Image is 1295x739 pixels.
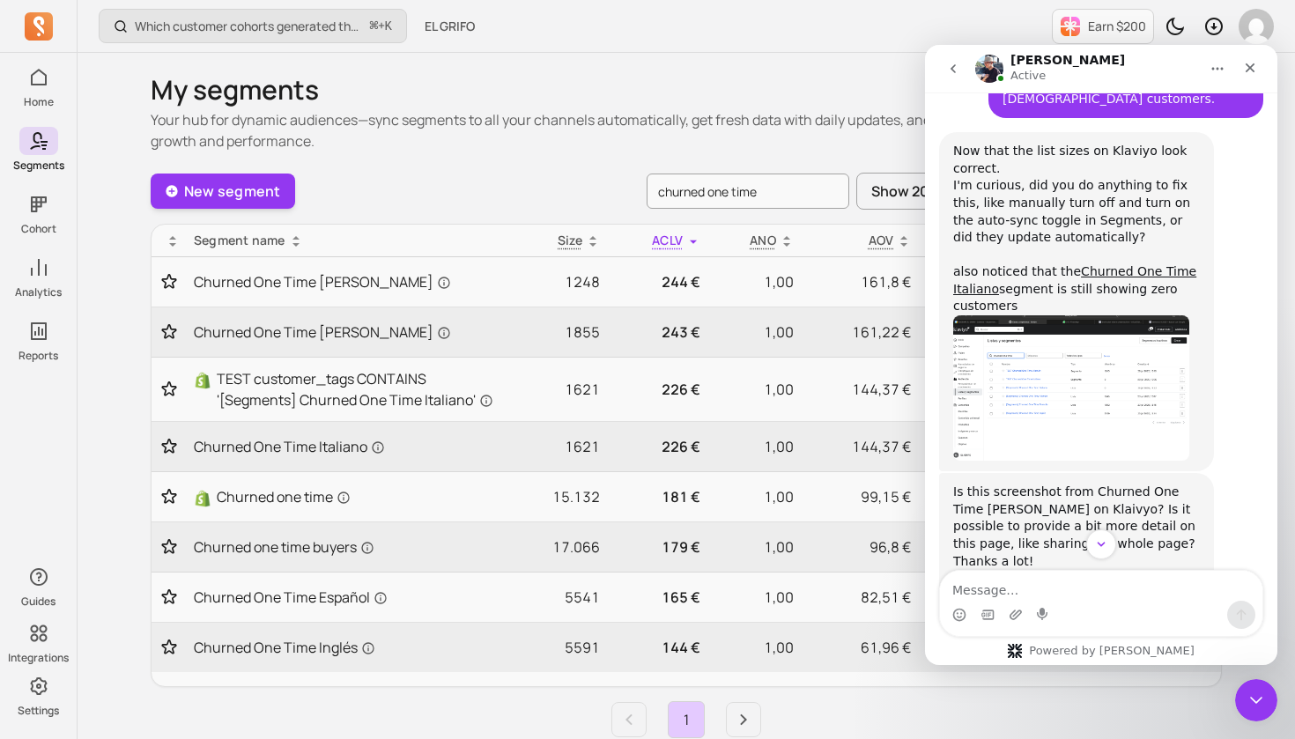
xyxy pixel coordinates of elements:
[217,486,351,507] span: Churned one time
[151,701,1222,738] ul: Pagination
[370,17,392,35] span: +
[414,11,485,42] button: EL GRIFO
[161,484,191,514] button: Scroll to bottom
[614,587,700,608] p: 165 €
[808,587,912,608] p: 82,51 €
[194,321,451,343] span: Churned One Time [PERSON_NAME]
[652,232,683,248] span: ACLV
[808,379,912,400] p: 144,37 €
[15,285,62,299] p: Analytics
[614,436,700,457] p: 226 €
[18,349,58,363] p: Reports
[514,436,600,457] p: 1621
[15,526,337,556] textarea: Message…
[726,702,761,737] a: Next page
[28,219,271,251] a: Churned One Time Italiano
[24,95,54,109] p: Home
[27,563,41,577] button: Emoji picker
[194,587,388,608] span: Churned One Time Español
[28,439,275,525] div: Is this screenshot from Churned One Time [PERSON_NAME] on Klaivyo? Is it possible to provide a bi...
[112,563,126,577] button: Start recording
[925,45,1277,665] iframe: Intercom live chat
[425,18,475,35] span: EL GRIFO
[151,74,1044,106] h1: My segments
[18,704,59,718] p: Settings
[194,321,500,343] a: Churned One Time [PERSON_NAME]
[869,232,894,249] p: AOV
[714,379,794,400] p: 1,00
[55,563,70,577] button: Gif picker
[13,159,64,173] p: Segments
[99,9,407,43] button: Which customer cohorts generated the most orders?⌘+K
[159,538,180,556] button: Toggle favorite
[21,595,55,609] p: Guides
[194,536,500,558] a: Churned one time buyers
[1088,18,1146,35] p: Earn $200
[159,323,180,341] button: Toggle favorite
[669,702,704,737] a: Page 1 is your current page
[614,536,700,558] p: 179 €
[194,486,500,507] a: ShopifyChurned one time
[8,651,69,665] p: Integrations
[514,271,600,292] p: 1248
[808,436,912,457] p: 144,37 €
[856,173,997,210] button: Show 20 rows
[194,436,500,457] a: Churned One Time Italiano
[194,436,385,457] span: Churned One Time Italiano
[714,637,794,658] p: 1,00
[28,98,275,270] div: Now that the list sizes on Klaviyo look correct. I'm curious, did you do anything to fix this, li...
[808,271,912,292] p: 161,8 €
[217,368,500,410] span: TEST customer_tags CONTAINS '[Segments] Churned One Time Italiano'
[808,321,912,343] p: 161,22 €
[194,372,211,389] img: Shopify
[514,637,600,658] p: 5591
[194,232,500,249] div: Segment name
[194,587,500,608] a: Churned One Time Español
[14,428,289,602] div: Is this screenshot from Churned One Time [PERSON_NAME] on Klaivyo? Is it possible to provide a bi...
[808,637,912,658] p: 61,96 €
[151,109,1044,151] p: Your hub for dynamic audiences—sync segments to all your channels automatically, get fresh data w...
[514,379,600,400] p: 1621
[135,18,363,35] p: Which customer cohorts generated the most orders?
[14,87,338,428] div: morris says…
[808,486,912,507] p: 99,15 €
[1052,9,1154,44] button: Earn $200
[194,637,500,658] a: Churned One Time Inglés
[159,438,180,455] button: Toggle favorite
[514,321,600,343] p: 1855
[194,368,500,410] a: ShopifyTEST customer_tags CONTAINS '[Segments] Churned One Time Italiano'
[1239,9,1274,44] img: avatar
[151,174,295,209] a: New segment
[714,321,794,343] p: 1,00
[714,486,794,507] p: 1,00
[614,379,700,400] p: 226 €
[84,563,98,577] button: Upload attachment
[194,271,451,292] span: Churned One Time [PERSON_NAME]
[714,436,794,457] p: 1,00
[714,536,794,558] p: 1,00
[614,486,700,507] p: 181 €
[714,271,794,292] p: 1,00
[385,19,392,33] kbd: K
[14,428,338,633] div: morris says…
[159,488,180,506] button: Toggle favorite
[194,490,211,507] img: Shopify
[808,536,912,558] p: 96,8 €
[194,271,500,292] a: Churned One Time [PERSON_NAME]
[302,556,330,584] button: Send a message…
[14,87,289,426] div: Now that the list sizes on Klaviyo look correct.I'm curious, did you do anything to fix this, lik...
[21,222,56,236] p: Cohort
[369,16,379,38] kbd: ⌘
[647,174,849,209] input: search
[159,639,180,656] button: Toggle favorite
[714,587,794,608] p: 1,00
[614,321,700,343] p: 243 €
[514,486,600,507] p: 15.132
[1158,9,1193,44] button: Toggle dark mode
[750,232,776,248] span: ANO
